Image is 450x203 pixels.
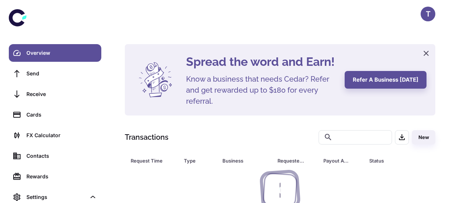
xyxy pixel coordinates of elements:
[369,156,425,166] span: Status
[184,156,204,166] div: Type
[26,70,97,78] div: Send
[26,49,97,57] div: Overview
[369,156,415,166] div: Status
[277,156,305,166] div: Requested Amount
[9,147,101,165] a: Contacts
[9,127,101,144] a: FX Calculator
[125,132,168,143] h1: Transactions
[26,111,97,119] div: Cards
[9,106,101,124] a: Cards
[26,90,97,98] div: Receive
[26,193,86,201] div: Settings
[131,156,166,166] div: Request Time
[9,44,101,62] a: Overview
[184,156,214,166] span: Type
[186,74,336,107] h5: Know a business that needs Cedar? Refer and get rewarded up to $180 for every referral.
[131,156,175,166] span: Request Time
[345,71,427,89] button: Refer a business [DATE]
[186,53,336,71] h4: Spread the word and Earn!
[277,156,315,166] span: Requested Amount
[412,130,435,145] button: New
[26,172,97,181] div: Rewards
[26,152,97,160] div: Contacts
[421,7,435,21] button: T
[9,85,101,103] a: Receive
[9,65,101,82] a: Send
[26,131,97,139] div: FX Calculator
[323,156,351,166] div: Payout Amount
[323,156,360,166] span: Payout Amount
[9,168,101,185] a: Rewards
